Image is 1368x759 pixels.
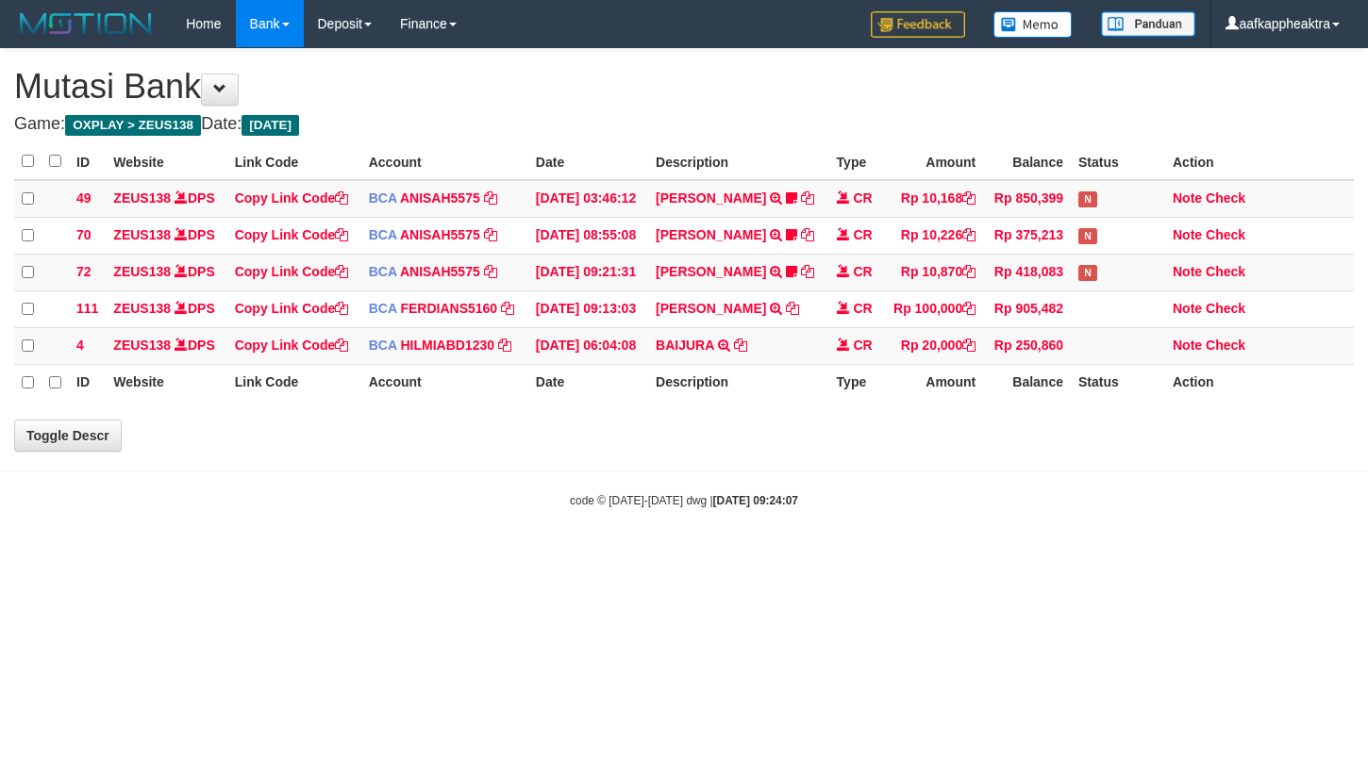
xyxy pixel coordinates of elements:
[76,227,92,242] span: 70
[656,227,766,242] a: [PERSON_NAME]
[113,264,171,279] a: ZEUS138
[1173,338,1202,353] a: Note
[14,68,1354,106] h1: Mutasi Bank
[648,364,829,401] th: Description
[113,227,171,242] a: ZEUS138
[829,364,882,401] th: Type
[983,364,1071,401] th: Balance
[983,217,1071,254] td: Rp 375,213
[983,254,1071,290] td: Rp 418,083
[656,190,766,206] a: [PERSON_NAME]
[106,180,226,218] td: DPS
[656,338,714,353] a: BAIJURA
[76,338,84,353] span: 4
[1173,264,1202,279] a: Note
[1165,143,1354,180] th: Action
[106,290,226,327] td: DPS
[369,338,397,353] span: BCA
[713,494,798,507] strong: [DATE] 09:24:07
[871,11,965,38] img: Feedback.jpg
[76,264,92,279] span: 72
[528,143,648,180] th: Date
[1206,301,1245,316] a: Check
[14,9,158,38] img: MOTION_logo.png
[106,364,226,401] th: Website
[993,11,1073,38] img: Button%20Memo.svg
[235,338,349,353] a: Copy Link Code
[1206,338,1245,353] a: Check
[882,143,983,180] th: Amount
[69,143,106,180] th: ID
[400,190,480,206] a: ANISAH5575
[853,301,872,316] span: CR
[400,264,480,279] a: ANISAH5575
[369,190,397,206] span: BCA
[227,364,361,401] th: Link Code
[113,301,171,316] a: ZEUS138
[528,290,648,327] td: [DATE] 09:13:03
[882,364,983,401] th: Amount
[853,190,872,206] span: CR
[983,327,1071,364] td: Rp 250,860
[1078,265,1097,281] span: Has Note
[14,420,122,452] a: Toggle Descr
[1071,143,1165,180] th: Status
[69,364,106,401] th: ID
[1071,364,1165,401] th: Status
[400,227,480,242] a: ANISAH5575
[235,190,349,206] a: Copy Link Code
[361,143,528,180] th: Account
[369,301,397,316] span: BCA
[235,227,349,242] a: Copy Link Code
[106,143,226,180] th: Website
[882,290,983,327] td: Rp 100,000
[361,364,528,401] th: Account
[14,115,1354,134] h4: Game: Date:
[242,115,299,136] span: [DATE]
[1206,264,1245,279] a: Check
[400,301,497,316] a: FERDIANS5160
[983,143,1071,180] th: Balance
[227,143,361,180] th: Link Code
[113,190,171,206] a: ZEUS138
[983,290,1071,327] td: Rp 905,482
[528,217,648,254] td: [DATE] 08:55:08
[76,190,92,206] span: 49
[1078,191,1097,207] span: Has Note
[1165,364,1354,401] th: Action
[882,217,983,254] td: Rp 10,226
[528,364,648,401] th: Date
[369,264,397,279] span: BCA
[1101,11,1195,37] img: panduan.png
[106,254,226,290] td: DPS
[882,327,983,364] td: Rp 20,000
[106,327,226,364] td: DPS
[1173,301,1202,316] a: Note
[656,264,766,279] a: [PERSON_NAME]
[113,338,171,353] a: ZEUS138
[570,494,798,507] small: code © [DATE]-[DATE] dwg |
[369,227,397,242] span: BCA
[235,264,349,279] a: Copy Link Code
[648,143,829,180] th: Description
[1206,227,1245,242] a: Check
[1078,228,1097,244] span: Has Note
[76,301,98,316] span: 111
[882,254,983,290] td: Rp 10,870
[65,115,201,136] span: OXPLAY > ZEUS138
[983,180,1071,218] td: Rp 850,399
[235,301,349,316] a: Copy Link Code
[882,180,983,218] td: Rp 10,168
[528,254,648,290] td: [DATE] 09:21:31
[1173,190,1202,206] a: Note
[1173,227,1202,242] a: Note
[853,264,872,279] span: CR
[829,143,882,180] th: Type
[853,227,872,242] span: CR
[853,338,872,353] span: CR
[1206,190,1245,206] a: Check
[656,301,766,316] a: [PERSON_NAME]
[400,338,494,353] a: HILMIABD1230
[528,327,648,364] td: [DATE] 06:04:08
[528,180,648,218] td: [DATE] 03:46:12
